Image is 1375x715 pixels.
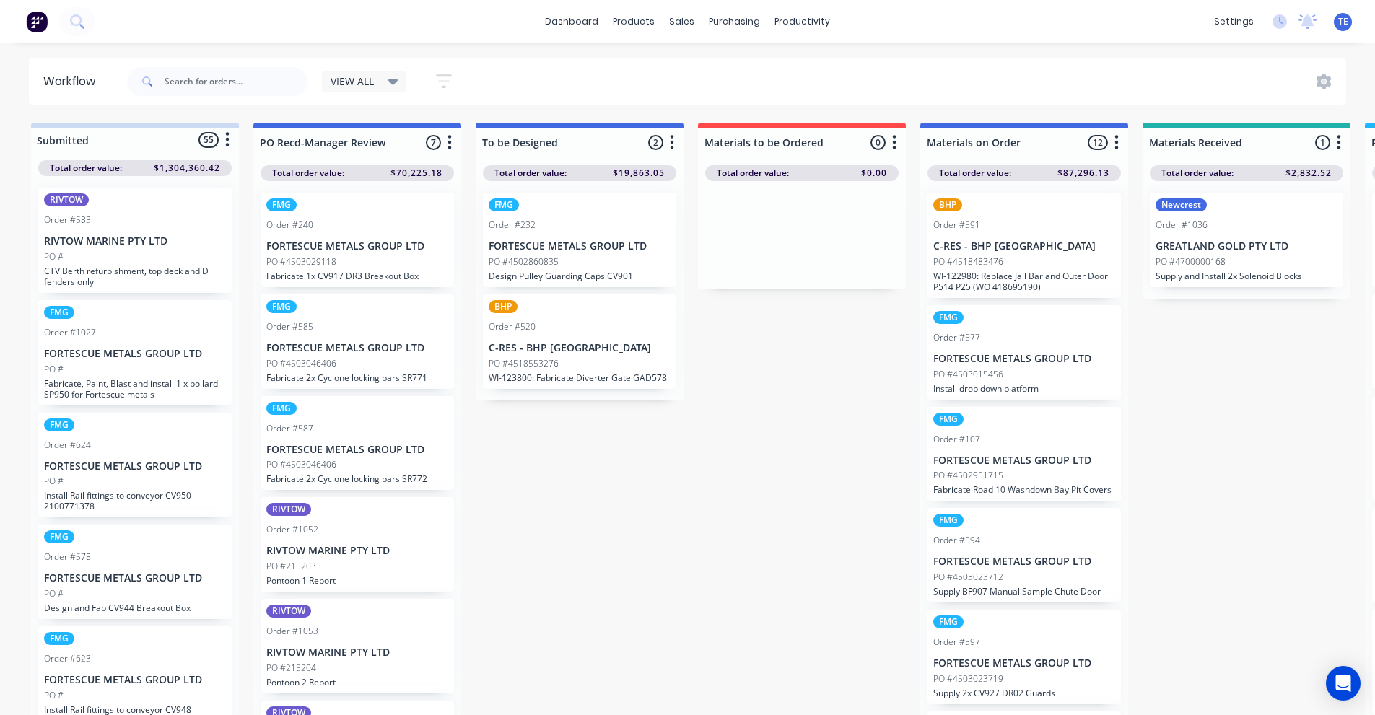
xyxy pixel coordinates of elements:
div: Order #1053 [266,625,318,638]
p: FORTESCUE METALS GROUP LTD [489,240,671,253]
div: FMG [933,413,964,426]
p: FORTESCUE METALS GROUP LTD [933,455,1115,467]
div: Order #240 [266,219,313,232]
div: FMGOrder #107FORTESCUE METALS GROUP LTDPO #4502951715Fabricate Road 10 Washdown Bay Pit Covers [927,407,1121,501]
div: Order #1052 [266,523,318,536]
p: FORTESCUE METALS GROUP LTD [266,240,448,253]
p: FORTESCUE METALS GROUP LTD [44,572,226,584]
div: Open Intercom Messenger [1326,666,1361,701]
div: FMG [266,198,297,211]
div: RIVTOW [44,193,89,206]
p: PO #215204 [266,662,316,675]
div: Order #1036 [1156,219,1208,232]
span: Total order value: [494,167,567,180]
div: RIVTOWOrder #1053RIVTOW MARINE PTY LTDPO #215204Pontoon 2 Report [261,599,454,693]
div: Order #1027 [44,326,96,339]
p: Fabricate Road 10 Washdown Bay Pit Covers [933,484,1115,495]
div: FMG [489,198,519,211]
p: FORTESCUE METALS GROUP LTD [933,657,1115,670]
div: FMGOrder #585FORTESCUE METALS GROUP LTDPO #4503046406Fabricate 2x Cyclone locking bars SR771 [261,294,454,389]
p: Fabricate 1x CV917 DR3 Breakout Box [266,271,448,281]
p: C-RES - BHP [GEOGRAPHIC_DATA] [933,240,1115,253]
p: PO #4503015456 [933,368,1003,381]
div: FMGOrder #240FORTESCUE METALS GROUP LTDPO #4503029118Fabricate 1x CV917 DR3 Breakout Box [261,193,454,287]
p: PO # [44,689,64,702]
span: $87,296.13 [1057,167,1109,180]
div: FMG [933,514,964,527]
p: PO # [44,587,64,600]
p: Design Pulley Guarding Caps CV901 [489,271,671,281]
div: RIVTOWOrder #583RIVTOW MARINE PTY LTDPO #CTV Berth refurbishment, top deck and D fenders only [38,188,232,293]
span: $2,832.52 [1285,167,1332,180]
a: dashboard [538,11,606,32]
div: Order #594 [933,534,980,547]
div: Order #520 [489,320,536,333]
div: Order #597 [933,636,980,649]
p: Supply 2x CV927 DR02 Guards [933,688,1115,698]
div: FMGOrder #577FORTESCUE METALS GROUP LTDPO #4503015456Install drop down platform [927,305,1121,400]
p: Fabricate 2x Cyclone locking bars SR772 [266,473,448,484]
p: PO #4503046406 [266,357,336,370]
div: productivity [767,11,837,32]
div: FMG [44,418,74,431]
div: Order #107 [933,433,980,446]
div: FMG [266,300,297,313]
div: Order #577 [933,331,980,344]
div: BHP [933,198,962,211]
p: PO #4503023719 [933,672,1003,685]
div: FMGOrder #597FORTESCUE METALS GROUP LTDPO #4503023719Supply 2x CV927 DR02 Guards [927,610,1121,704]
p: FORTESCUE METALS GROUP LTD [266,342,448,354]
div: Newcrest [1156,198,1207,211]
p: PO #4502951715 [933,469,1003,482]
div: Order #583 [44,214,91,227]
p: PO # [44,363,64,376]
p: Pontoon 1 Report [266,575,448,586]
div: purchasing [702,11,767,32]
div: FMG [44,306,74,319]
p: PO #4518553276 [489,357,559,370]
div: products [606,11,662,32]
p: Design and Fab CV944 Breakout Box [44,602,226,613]
p: RIVTOW MARINE PTY LTD [44,235,226,247]
p: Supply BF907 Manual Sample Chute Door [933,586,1115,597]
span: Total order value: [1161,167,1234,180]
p: RIVTOW MARINE PTY LTD [266,545,448,557]
div: BHP [489,300,518,313]
div: Order #624 [44,439,91,452]
p: PO #4518483476 [933,255,1003,268]
p: PO #4503046406 [266,458,336,471]
span: VIEW ALL [331,74,374,89]
div: Order #585 [266,320,313,333]
div: FMG [266,402,297,415]
p: PO #4503023712 [933,571,1003,584]
span: Total order value: [939,167,1011,180]
div: BHPOrder #591C-RES - BHP [GEOGRAPHIC_DATA]PO #4518483476WI-122980: Replace Jail Bar and Outer Doo... [927,193,1121,298]
div: RIVTOW [266,503,311,516]
span: $19,863.05 [613,167,665,180]
div: settings [1207,11,1261,32]
p: PO #4503029118 [266,255,336,268]
div: Order #623 [44,652,91,665]
span: $1,304,360.42 [154,162,220,175]
p: PO #215203 [266,560,316,573]
p: Fabricate 2x Cyclone locking bars SR771 [266,372,448,383]
p: PO #4700000168 [1156,255,1226,268]
span: Total order value: [272,167,344,180]
p: Pontoon 2 Report [266,677,448,688]
p: FORTESCUE METALS GROUP LTD [44,674,226,686]
p: CTV Berth refurbishment, top deck and D fenders only [44,266,226,287]
p: PO # [44,250,64,263]
p: FORTESCUE METALS GROUP LTD [933,353,1115,365]
div: FMG [933,311,964,324]
p: Install Rail fittings to conveyor CV950 2100771378 [44,490,226,512]
div: NewcrestOrder #1036GREATLAND GOLD PTY LTDPO #4700000168Supply and Install 2x Solenoid Blocks [1150,193,1343,287]
div: sales [662,11,702,32]
div: RIVTOW [266,605,311,618]
div: Order #578 [44,550,91,563]
p: Fabricate, Paint, Blast and install 1 x bollard SP950 for Fortescue metals [44,378,226,400]
span: Total order value: [50,162,122,175]
input: Search for orders... [165,67,307,96]
div: FMG [933,615,964,628]
div: FMGOrder #232FORTESCUE METALS GROUP LTDPO #4502860835Design Pulley Guarding Caps CV901 [483,193,676,287]
p: FORTESCUE METALS GROUP LTD [44,460,226,473]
